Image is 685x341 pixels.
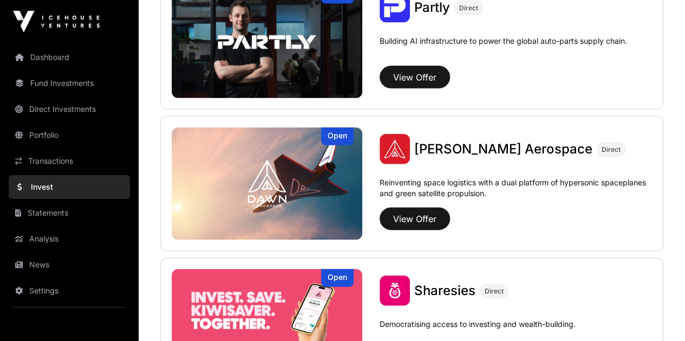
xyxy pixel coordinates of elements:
[9,123,130,147] a: Portfolio
[9,253,130,277] a: News
[9,201,130,225] a: Statements
[9,149,130,173] a: Transactions
[485,287,504,296] span: Direct
[9,279,130,303] a: Settings
[459,4,478,12] span: Direct
[414,141,592,158] a: [PERSON_NAME] Aerospace
[380,134,410,164] img: Dawn Aerospace
[380,208,450,230] button: View Offer
[321,128,354,145] div: Open
[380,66,450,89] button: View Offer
[380,177,652,203] p: Reinventing space logistics with a dual platform of hypersonic spaceplanes and green satellite pr...
[631,289,685,341] iframe: Chat Widget
[172,128,362,240] a: Dawn AerospaceOpen
[9,97,130,121] a: Direct Investments
[9,175,130,199] a: Invest
[13,11,100,32] img: Icehouse Ventures Logo
[9,71,130,95] a: Fund Investments
[9,45,130,69] a: Dashboard
[414,282,475,299] a: Sharesies
[9,227,130,251] a: Analysis
[602,145,621,154] span: Direct
[321,269,354,287] div: Open
[414,283,475,298] span: Sharesies
[380,36,627,62] p: Building AI infrastructure to power the global auto-parts supply chain.
[380,276,410,306] img: Sharesies
[172,128,362,240] img: Dawn Aerospace
[414,141,592,157] span: [PERSON_NAME] Aerospace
